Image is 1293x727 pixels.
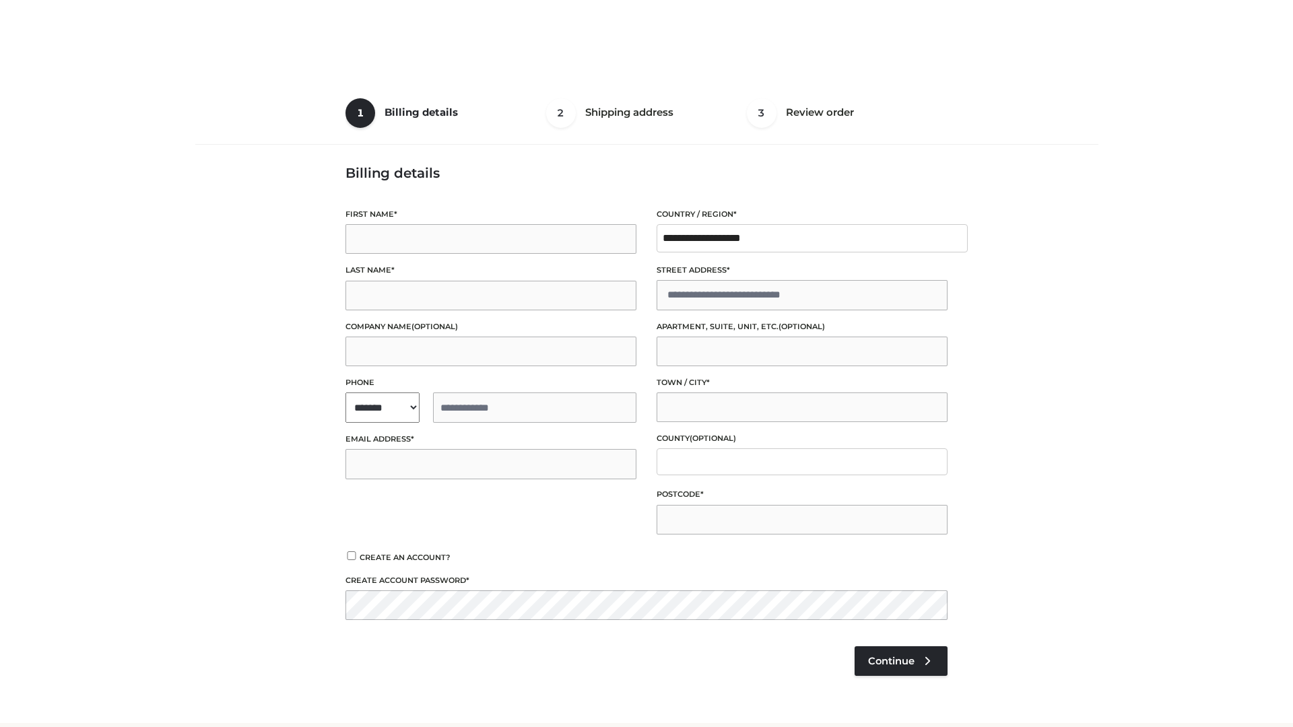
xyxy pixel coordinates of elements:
span: Continue [868,655,915,667]
a: Continue [855,646,948,676]
label: Postcode [657,488,948,501]
span: 1 [345,98,375,128]
label: Town / City [657,376,948,389]
input: Create an account? [345,551,358,560]
span: 3 [747,98,776,128]
span: Create an account? [360,553,451,562]
label: Apartment, suite, unit, etc. [657,320,948,333]
label: Create account password [345,574,948,587]
span: Review order [786,106,854,118]
span: 2 [546,98,576,128]
label: County [657,432,948,445]
label: Phone [345,376,636,389]
span: (optional) [778,322,825,331]
span: Shipping address [585,106,673,118]
label: Company name [345,320,636,333]
label: First name [345,208,636,221]
label: Country / Region [657,208,948,221]
label: Email address [345,433,636,446]
label: Last name [345,264,636,277]
span: Billing details [385,106,458,118]
span: (optional) [690,434,736,443]
label: Street address [657,264,948,277]
span: (optional) [411,322,458,331]
h3: Billing details [345,165,948,181]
